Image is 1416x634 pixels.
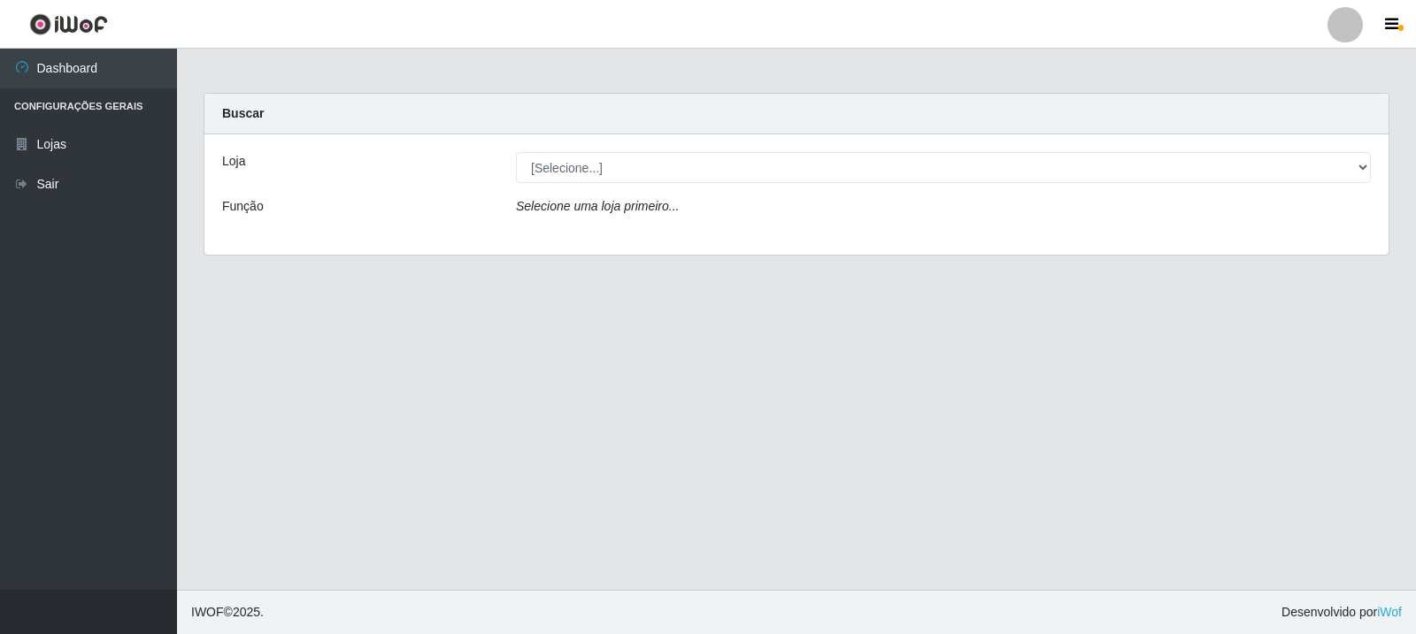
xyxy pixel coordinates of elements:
[191,605,224,619] span: IWOF
[29,13,108,35] img: CoreUI Logo
[222,197,264,216] label: Função
[516,199,679,213] i: Selecione uma loja primeiro...
[1377,605,1402,619] a: iWof
[1281,603,1402,622] span: Desenvolvido por
[222,106,264,120] strong: Buscar
[222,152,245,171] label: Loja
[191,603,264,622] span: © 2025 .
